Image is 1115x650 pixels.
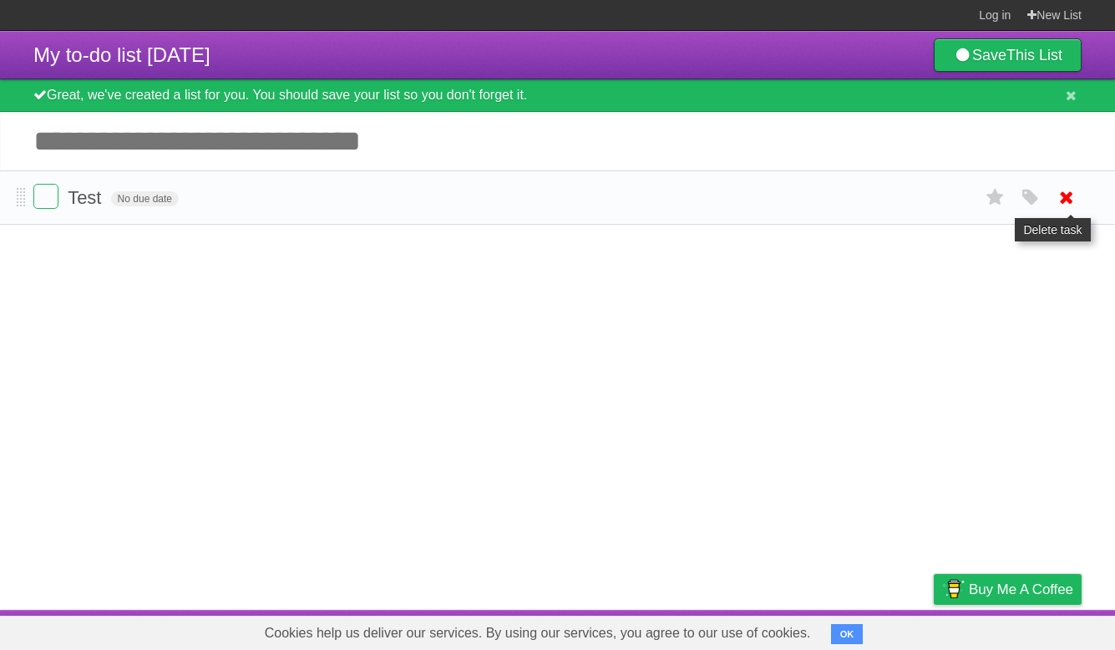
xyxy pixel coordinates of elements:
a: Buy me a coffee [934,574,1082,605]
span: Cookies help us deliver our services. By using our services, you agree to our use of cookies. [248,617,828,650]
label: Star task [980,184,1011,211]
a: Suggest a feature [976,614,1082,646]
b: This List [1006,47,1062,63]
span: Test [68,187,105,208]
label: Done [33,184,58,209]
a: Terms [855,614,892,646]
span: Buy me a coffee [969,575,1073,604]
button: OK [831,624,864,644]
a: Developers [767,614,834,646]
a: SaveThis List [934,38,1082,72]
span: No due date [111,191,179,206]
a: About [712,614,747,646]
span: My to-do list [DATE] [33,43,210,66]
a: Privacy [912,614,955,646]
img: Buy me a coffee [942,575,965,603]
